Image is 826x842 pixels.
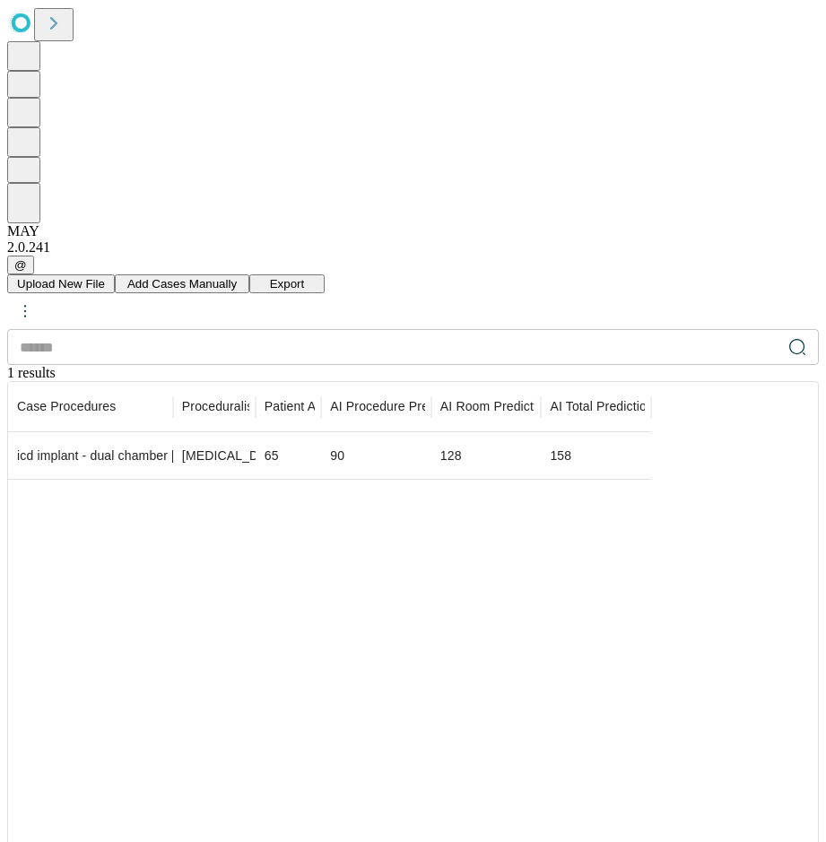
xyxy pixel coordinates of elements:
div: [MEDICAL_DATA], Mayo, M.D. [1502690] [182,433,247,479]
button: @ [7,256,34,274]
button: Upload New File [7,274,115,293]
div: 2.0.241 [7,239,819,256]
span: Includes set-up, patient in-room to patient out-of-room, and clean-up [550,397,653,415]
span: 90 [330,448,344,463]
span: Scheduled procedures [17,397,116,415]
span: 1 results [7,365,56,380]
span: Time-out to extubation/pocket closure [330,397,465,415]
div: 65 [265,433,313,479]
span: Upload New File [17,277,105,291]
span: Proceduralist [182,397,257,415]
span: @ [14,258,27,272]
button: Export [249,274,325,293]
a: Export [249,275,325,291]
button: kebab-menu [9,295,41,327]
span: Patient in room to patient out of room [440,397,551,415]
span: 128 [440,448,462,463]
div: icd implant - dual chamber [ep256] [17,433,164,479]
span: Export [270,277,305,291]
button: Add Cases Manually [115,274,249,293]
div: MAY [7,223,819,239]
span: Patient Age [265,397,330,415]
span: Add Cases Manually [127,277,237,291]
span: 158 [550,448,571,463]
